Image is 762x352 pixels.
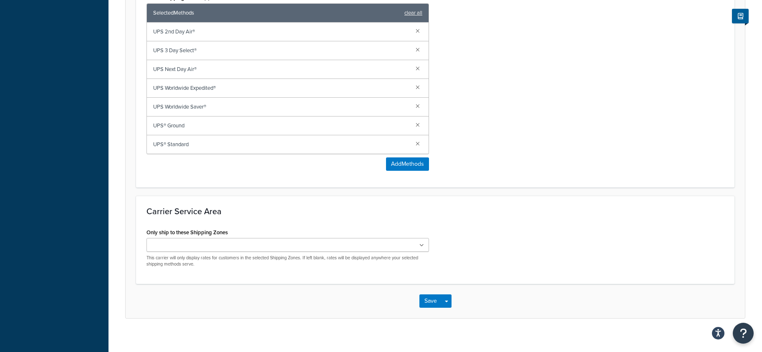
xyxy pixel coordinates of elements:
p: This carrier will only display rates for customers in the selected Shipping Zones. If left blank,... [146,255,429,268]
a: clear all [404,7,422,19]
span: Selected Methods [153,7,400,19]
button: Open Resource Center [733,323,754,344]
button: AddMethods [386,157,429,171]
span: UPS 2nd Day Air® [153,26,409,38]
button: Show Help Docs [732,9,749,23]
label: Only ship to these Shipping Zones [146,229,228,236]
span: UPS® Ground [153,120,409,132]
span: UPS Worldwide Saver® [153,101,409,113]
span: UPS 3 Day Select® [153,45,409,56]
h3: Carrier Service Area [146,207,724,216]
span: UPS® Standard [153,139,409,150]
button: Save [419,294,442,308]
span: UPS Worldwide Expedited® [153,82,409,94]
span: UPS Next Day Air® [153,63,409,75]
